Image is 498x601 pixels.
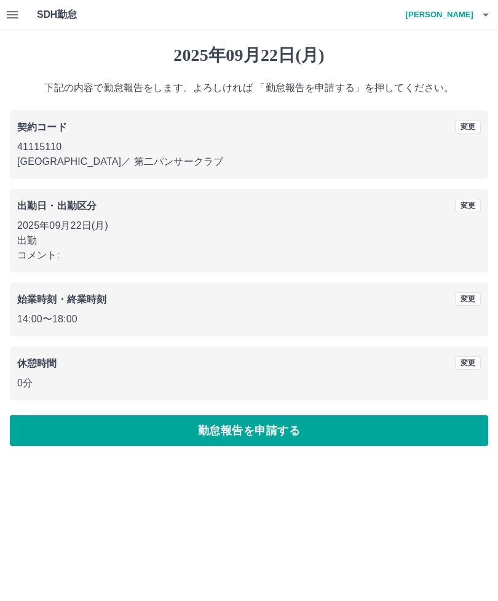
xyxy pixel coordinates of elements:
button: 変更 [455,356,481,370]
h1: 2025年09月22日(月) [10,45,488,66]
p: [GEOGRAPHIC_DATA] ／ 第二パンサークラブ [17,154,481,169]
button: 変更 [455,120,481,133]
p: 出勤 [17,233,481,248]
p: 下記の内容で勤怠報告をします。よろしければ 「勤怠報告を申請する」を押してください。 [10,81,488,95]
button: 勤怠報告を申請する [10,415,488,446]
b: 休憩時間 [17,358,57,368]
b: 契約コード [17,122,67,132]
button: 変更 [455,292,481,306]
p: 0分 [17,376,481,391]
p: コメント: [17,248,481,263]
b: 出勤日・出勤区分 [17,201,97,211]
p: 2025年09月22日(月) [17,218,481,233]
p: 41115110 [17,140,481,154]
p: 14:00 〜 18:00 [17,312,481,327]
button: 変更 [455,199,481,212]
b: 始業時刻・終業時刻 [17,294,106,304]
